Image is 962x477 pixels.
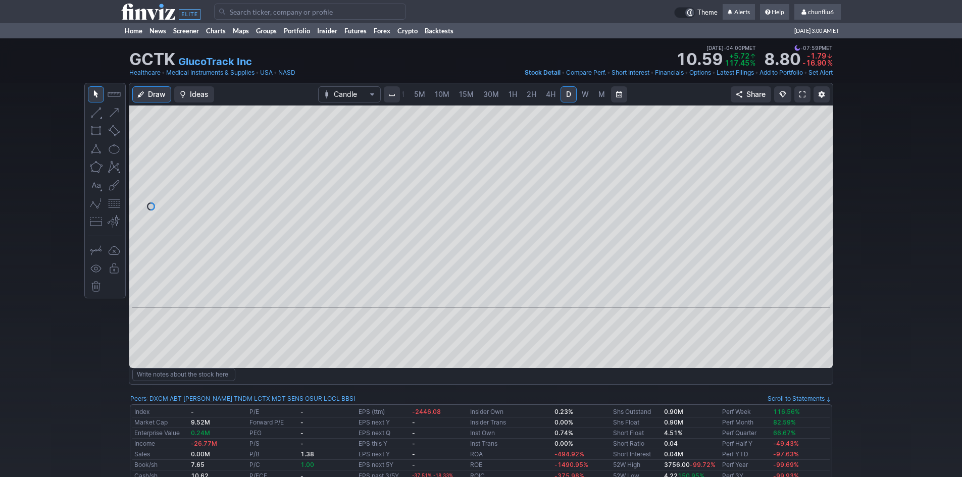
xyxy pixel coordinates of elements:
td: EPS this Y [357,439,410,449]
span: • [256,68,259,78]
button: Rotated rectangle [106,123,122,139]
a: Scroll to Statements [768,395,832,402]
button: Ellipse [106,141,122,157]
button: Drawings autosave: Off [106,242,122,258]
a: 10M [430,86,454,102]
span: +5.72 [729,51,749,60]
button: Text [88,177,104,193]
span: -494.92% [554,450,584,458]
td: Insider Trans [468,417,552,428]
a: Alerts [723,4,755,20]
b: 0.00% [554,418,573,426]
a: Fullscreen [794,86,811,102]
span: 5M [414,90,425,98]
a: Help [760,4,789,20]
a: Forex [370,23,394,38]
button: Remove all drawings [88,279,104,295]
button: Mouse [88,86,104,102]
td: Perf Year [720,460,771,470]
a: Financials [655,68,684,78]
a: 5M [410,86,430,102]
td: Market Cap [132,417,189,428]
span: 0.24M [191,429,210,437]
a: 2H [522,86,541,102]
b: - [300,418,303,426]
td: Income [132,439,189,449]
button: XABCD [106,159,122,175]
b: - [300,440,303,447]
a: Short Interest [612,68,649,78]
span: • [607,68,611,78]
span: 66.67% [773,429,796,437]
span: Stock Detail [525,69,561,76]
td: P/S [247,439,298,449]
td: Inst Own [468,428,552,439]
span: 07:59PM ET [794,43,833,52]
span: [DATE] 3:00 AM ET [794,23,839,38]
b: 1.38 [300,450,314,458]
b: - [412,461,415,468]
a: Add to Portfolio [760,68,803,78]
td: Sales [132,449,189,460]
span: • [650,68,654,78]
span: -2446.08 [412,408,441,415]
button: Chart Type [318,86,381,102]
span: 10M [435,90,449,98]
td: ROA [468,449,552,460]
td: EPS (ttm) [357,407,410,417]
span: -49.43% [773,440,799,447]
span: 1H [509,90,517,98]
a: 4.51% [664,429,683,437]
td: ROE [468,460,552,470]
td: Perf YTD [720,449,771,460]
span: % [750,59,755,67]
a: MDT [272,394,286,404]
button: Line [88,104,104,121]
span: Compare Perf. [566,69,606,76]
td: Enterprise Value [132,428,189,439]
a: M [594,86,610,102]
a: Latest Filings [717,68,754,78]
button: Polygon [88,159,104,175]
span: % [827,59,833,67]
span: • [162,68,165,78]
span: -97.63% [773,450,799,458]
span: • [804,68,807,78]
td: Perf Month [720,417,771,428]
a: Home [121,23,146,38]
td: Perf Half Y [720,439,771,449]
span: -99.72% [690,461,716,468]
a: Compare Perf. [566,68,606,78]
td: EPS next Q [357,428,410,439]
b: - [191,408,194,415]
td: EPS next Y [357,449,410,460]
strong: 8.80 [764,51,800,68]
span: -1490.95% [554,461,588,468]
a: SENS [287,394,303,404]
a: DXCM [149,394,168,404]
b: 0.00% [554,440,573,447]
a: Set Alert [808,68,833,78]
td: Perf Quarter [720,428,771,439]
span: -1.79 [807,51,826,60]
td: PEG [247,428,298,439]
b: - [300,429,303,437]
div: : [130,394,355,404]
td: 52W High [611,460,662,470]
strong: 10.59 [676,51,723,68]
a: Groups [252,23,280,38]
td: P/E [247,407,298,417]
td: Index [132,407,189,417]
b: - [300,408,303,415]
button: Arrow [106,104,122,121]
a: 0.04M [664,450,683,458]
a: Short Float [613,429,644,437]
td: Perf Week [720,407,771,417]
span: 1.00 [300,461,314,468]
span: Candle [334,89,365,99]
a: Healthcare [129,68,161,78]
a: Backtests [421,23,457,38]
button: Fibonacci retracements [106,195,122,211]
